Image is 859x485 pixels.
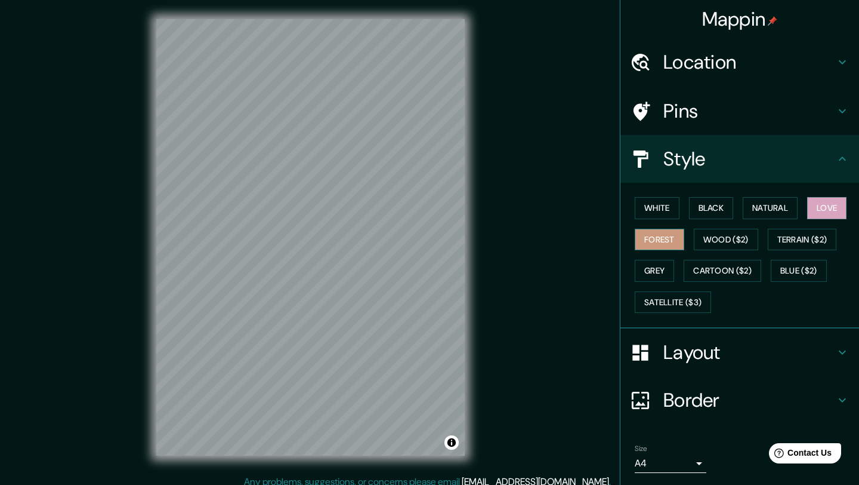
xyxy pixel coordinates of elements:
button: Natural [743,197,798,219]
h4: Location [663,50,835,74]
div: A4 [635,454,706,473]
h4: Pins [663,99,835,123]
button: Blue ($2) [771,260,827,282]
h4: Style [663,147,835,171]
label: Size [635,444,647,454]
img: pin-icon.png [768,16,777,26]
div: Pins [620,87,859,135]
iframe: Help widget launcher [753,438,846,472]
div: Border [620,376,859,424]
button: Satellite ($3) [635,291,711,314]
div: Style [620,135,859,183]
button: Forest [635,229,684,251]
div: Location [620,38,859,86]
button: Toggle attribution [444,435,459,450]
canvas: Map [156,19,465,456]
button: Grey [635,260,674,282]
div: Layout [620,329,859,376]
button: White [635,197,679,219]
h4: Mappin [702,7,778,31]
button: Wood ($2) [694,229,758,251]
h4: Border [663,388,835,412]
button: Cartoon ($2) [684,260,761,282]
button: Black [689,197,734,219]
button: Love [807,197,846,219]
button: Terrain ($2) [768,229,837,251]
h4: Layout [663,340,835,364]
